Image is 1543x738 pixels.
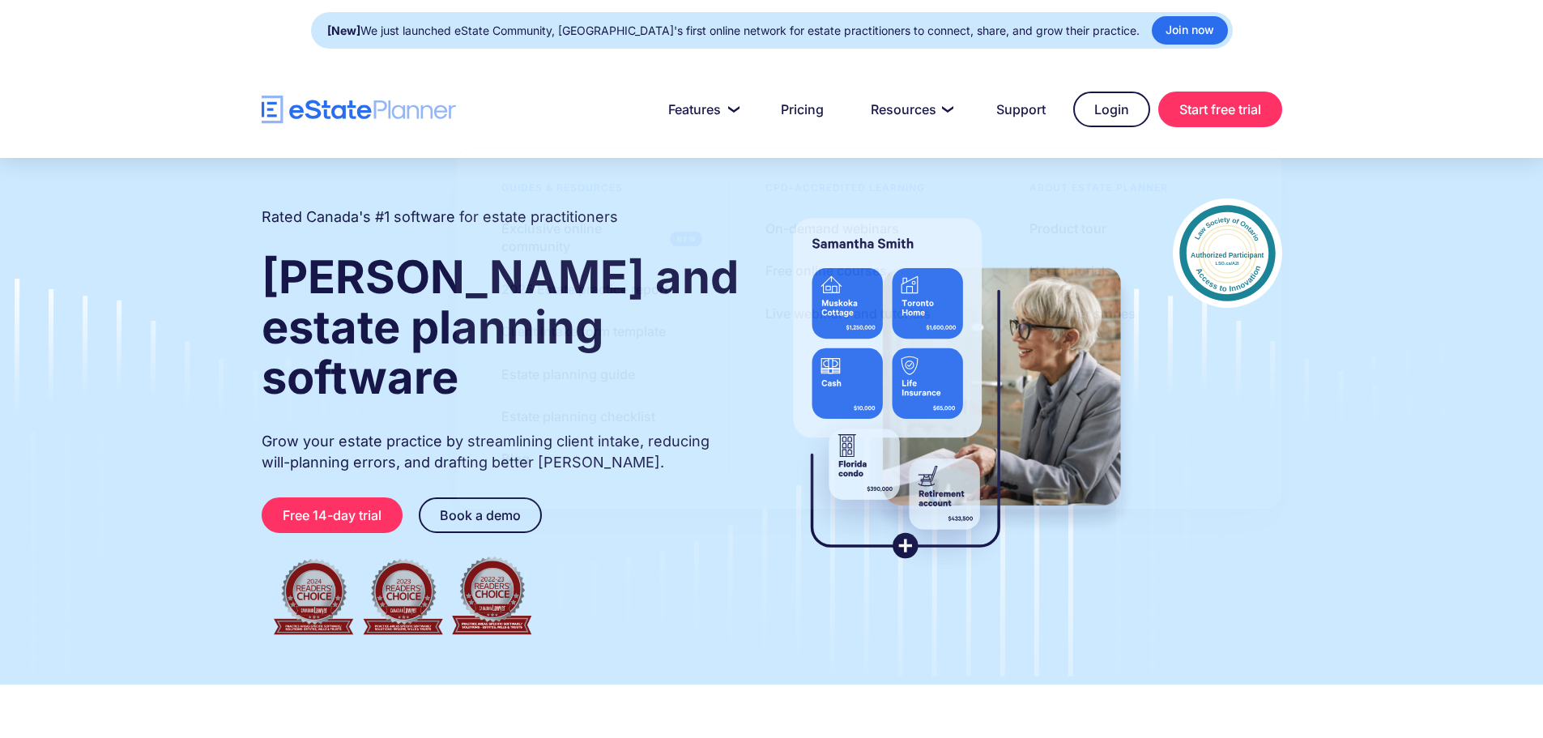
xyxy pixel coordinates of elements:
a: Estate planning checklist [481,399,676,433]
a: Book a demo [419,497,542,533]
p: Grow your estate practice by streamlining client intake, reducing will-planning errors, and draft... [262,431,741,473]
h2: Rated Canada's #1 software for estate practitioners [262,207,618,228]
div: CPD–accredited learning [745,181,945,203]
div: Exclusive online community [501,220,663,256]
a: Customer stories [1009,296,1156,331]
div: User tutorials [1029,262,1112,280]
div: Free online courses [765,262,887,280]
a: Start free trial [1158,92,1282,127]
div: Client intake form template [501,323,666,341]
div: Blog [501,450,530,468]
a: Free online courses [745,254,907,288]
div: On-demand webinars [765,220,899,237]
a: Resources [851,93,969,126]
a: Pricing [761,93,843,126]
div: Customer stories [1029,305,1136,322]
a: Exclusive online community [481,211,712,264]
a: User tutorials [1009,254,1132,288]
div: Product tour [1029,220,1106,237]
a: 2025 Estate practice report [481,272,688,306]
div: We just launched eState Community, [GEOGRAPHIC_DATA]'s first online network for estate practition... [327,19,1140,42]
a: Login [1073,92,1150,127]
a: Product tour [1009,211,1127,245]
div: Live webinars and tutorials [765,305,931,322]
a: On-demand webinars [745,211,919,245]
a: Features [649,93,753,126]
div: Estate planning guide [501,365,635,383]
strong: [New] [327,23,360,37]
a: Join now [1152,16,1228,45]
div: 2025 Estate practice report [501,280,668,298]
strong: [PERSON_NAME] and estate planning software [262,250,739,405]
div: Guides & resources [481,181,643,203]
a: Estate planning guide [481,357,655,391]
a: Free 14-day trial [262,497,403,533]
a: Blog [481,442,550,476]
a: Live webinars and tutorials [745,296,951,331]
a: home [262,96,456,124]
a: Client intake form template [481,315,686,349]
a: Support [977,93,1065,126]
div: Estate planning checklist [501,407,655,425]
div: About estate planner [1009,181,1188,203]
